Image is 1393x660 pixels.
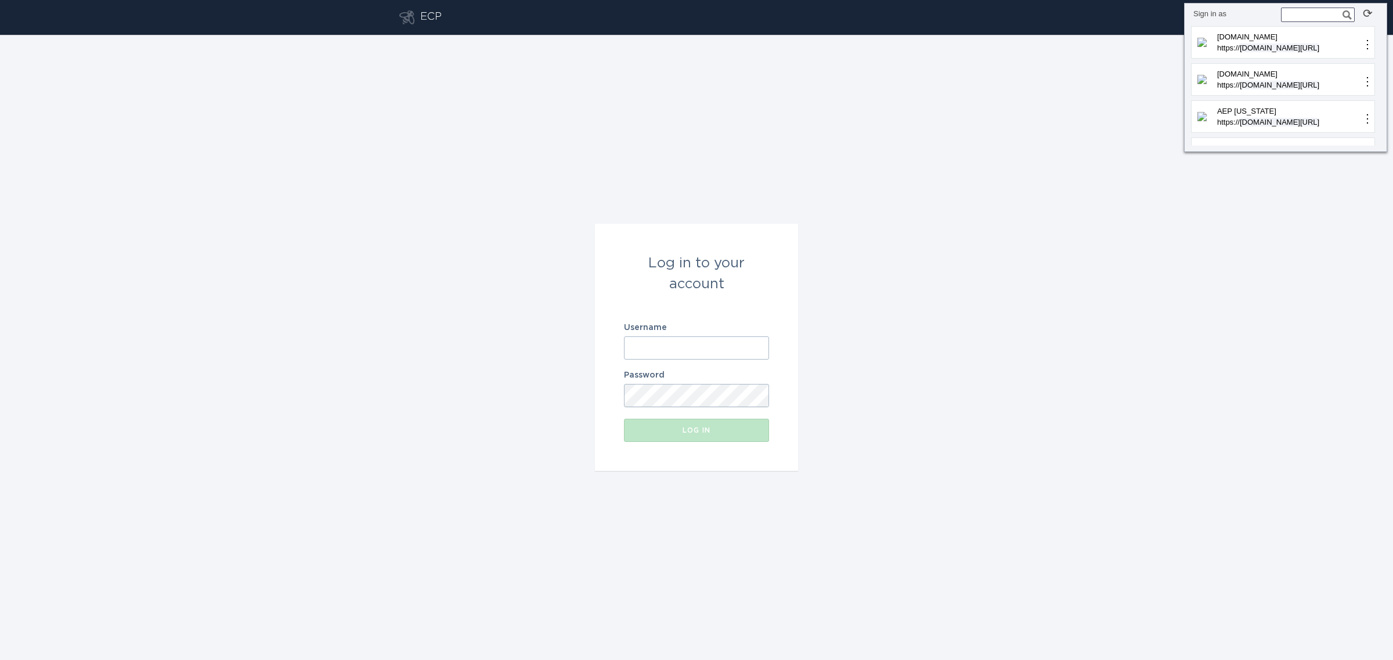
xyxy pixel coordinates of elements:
div: Log in to your account [624,253,769,295]
button: Log in [624,419,769,442]
label: Password [624,371,769,379]
div: Log in [630,427,763,434]
label: Username [624,324,769,332]
button: Go to dashboard [399,10,414,24]
div: ECP [420,10,442,24]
